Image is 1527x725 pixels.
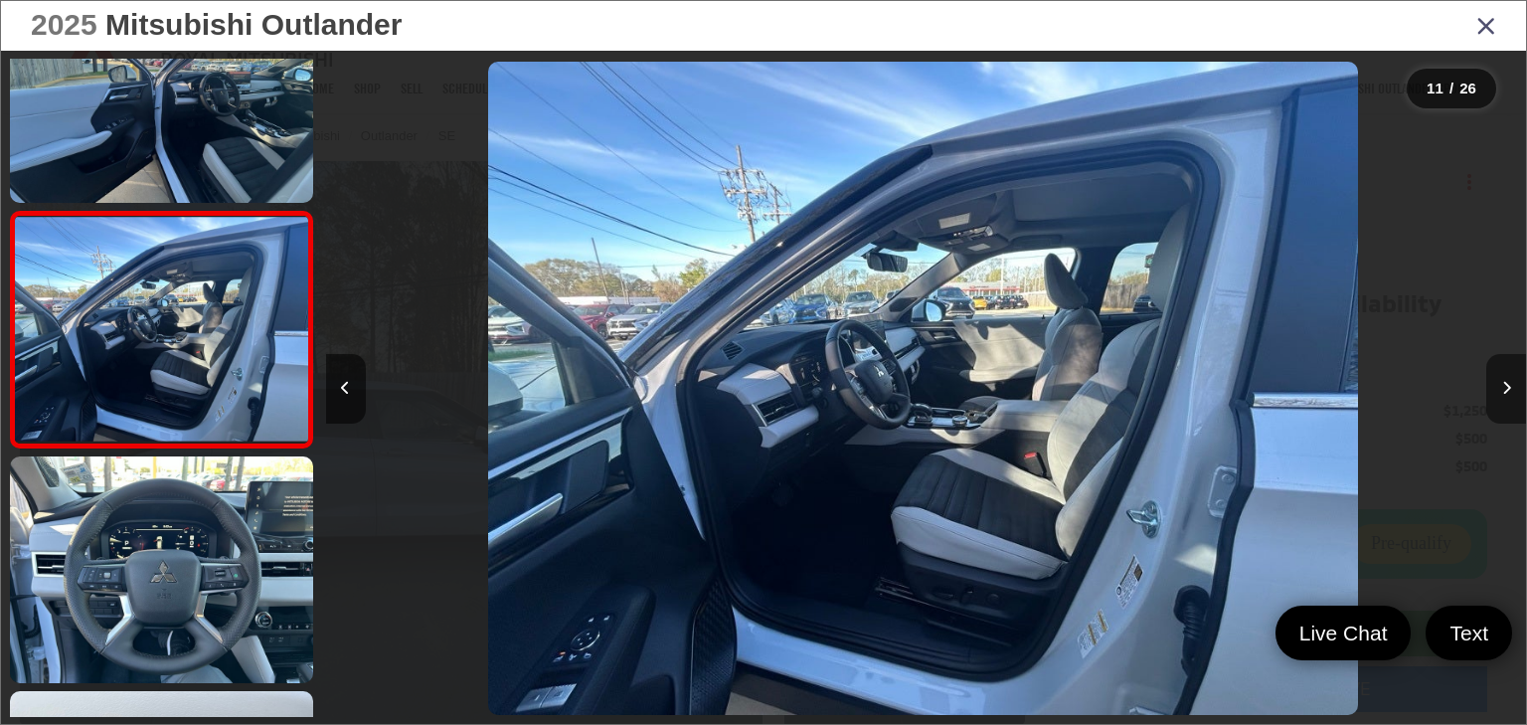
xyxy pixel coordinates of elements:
[488,62,1358,714] img: 2025 Mitsubishi Outlander SE
[326,354,366,424] button: Previous image
[1427,80,1443,96] span: 11
[1440,620,1498,646] span: Text
[12,217,311,442] img: 2025 Mitsubishi Outlander SE
[105,8,402,41] span: Mitsubishi Outlander
[1447,82,1455,95] span: /
[1459,80,1476,96] span: 26
[1289,620,1398,646] span: Live Chat
[323,62,1523,714] div: 2025 Mitsubishi Outlander SE 10
[31,8,97,41] span: 2025
[7,453,316,685] img: 2025 Mitsubishi Outlander SE
[1486,354,1526,424] button: Next image
[1426,606,1512,660] a: Text
[1476,12,1496,38] i: Close gallery
[1275,606,1412,660] a: Live Chat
